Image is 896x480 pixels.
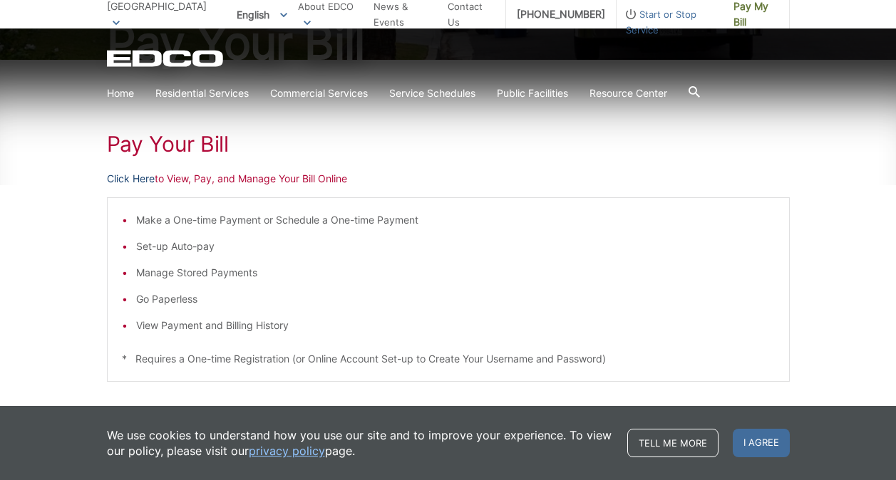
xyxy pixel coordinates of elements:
a: Click Here [107,171,155,187]
p: We use cookies to understand how you use our site and to improve your experience. To view our pol... [107,427,613,459]
a: Residential Services [155,85,249,101]
span: I agree [733,429,790,457]
li: View Payment and Billing History [136,318,775,333]
li: Make a One-time Payment or Schedule a One-time Payment [136,212,775,228]
li: Set-up Auto-pay [136,239,775,254]
li: Go Paperless [136,291,775,307]
p: * Requires a One-time Registration (or Online Account Set-up to Create Your Username and Password) [122,351,775,367]
p: to View, Pay, and Manage Your Bill Online [107,171,790,187]
h1: Pay Your Bill [107,131,790,157]
a: EDCD logo. Return to the homepage. [107,50,225,67]
a: Service Schedules [389,85,475,101]
a: Tell me more [627,429,719,457]
a: privacy policy [249,443,325,459]
a: Public Facilities [497,85,568,101]
a: Resource Center [589,85,667,101]
p: - OR - [209,403,789,423]
a: Home [107,85,134,101]
span: English [226,3,298,26]
li: Manage Stored Payments [136,265,775,281]
a: Commercial Services [270,85,368,101]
